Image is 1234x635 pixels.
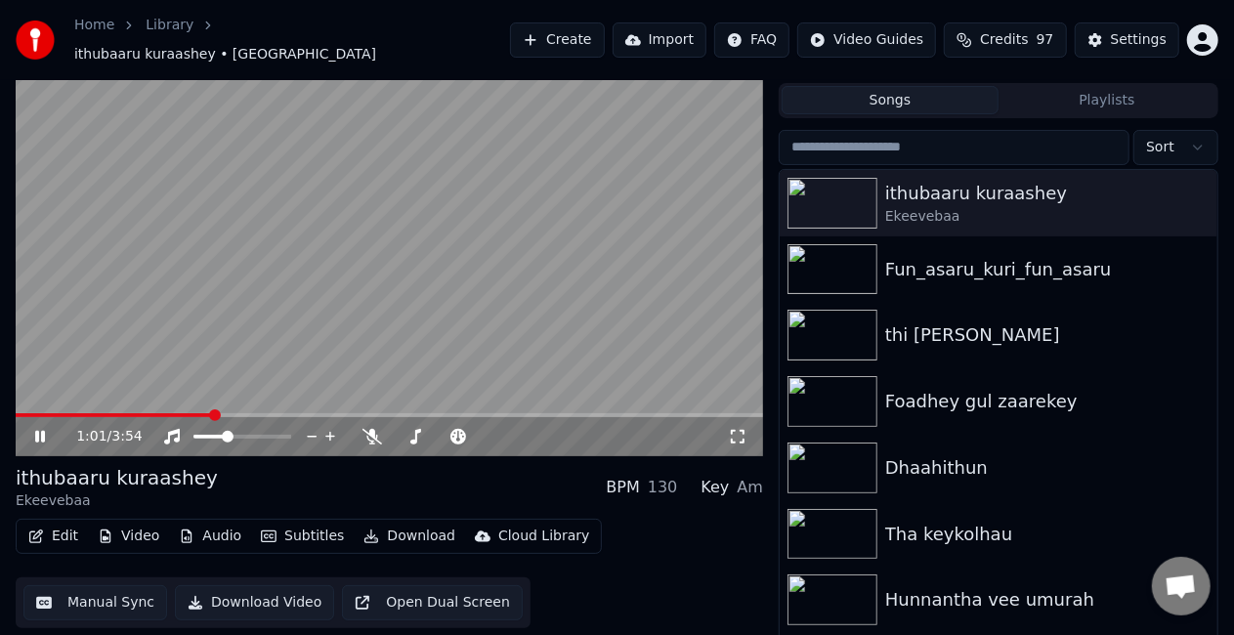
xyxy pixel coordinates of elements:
button: Edit [21,523,86,550]
button: Playlists [999,86,1215,114]
div: Hunnantha vee umurah [885,586,1210,614]
button: Create [510,22,605,58]
div: Tha keykolhau [885,521,1210,548]
button: Open Dual Screen [342,585,523,620]
button: Audio [171,523,249,550]
button: Settings [1075,22,1179,58]
span: Sort [1146,138,1174,157]
span: 1:01 [76,427,106,446]
button: Import [613,22,706,58]
button: Songs [782,86,999,114]
div: Ekeevebaa [885,207,1210,227]
button: Video [90,523,167,550]
span: 97 [1037,30,1054,50]
span: ithubaaru kuraashey • [GEOGRAPHIC_DATA] [74,45,376,64]
span: 3:54 [111,427,142,446]
div: Ekeevebaa [16,491,218,511]
button: Credits97 [944,22,1066,58]
div: 130 [648,476,678,499]
div: Foadhey gul zaarekey [885,388,1210,415]
div: Fun_asaru_kuri_fun_asaru [885,256,1210,283]
div: / [76,427,123,446]
span: Credits [980,30,1028,50]
div: Settings [1111,30,1167,50]
button: Download [356,523,463,550]
button: Subtitles [253,523,352,550]
img: youka [16,21,55,60]
button: FAQ [714,22,789,58]
div: BPM [606,476,639,499]
button: Video Guides [797,22,936,58]
nav: breadcrumb [74,16,510,64]
div: ithubaaru kuraashey [16,464,218,491]
div: Key [701,476,729,499]
div: thi [PERSON_NAME] [885,321,1210,349]
div: Am [737,476,763,499]
div: Cloud Library [498,527,589,546]
button: Download Video [175,585,334,620]
a: Home [74,16,114,35]
div: ithubaaru kuraashey [885,180,1210,207]
button: Manual Sync [23,585,167,620]
a: Library [146,16,193,35]
div: Dhaahithun [885,454,1210,482]
div: Open chat [1152,557,1211,615]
